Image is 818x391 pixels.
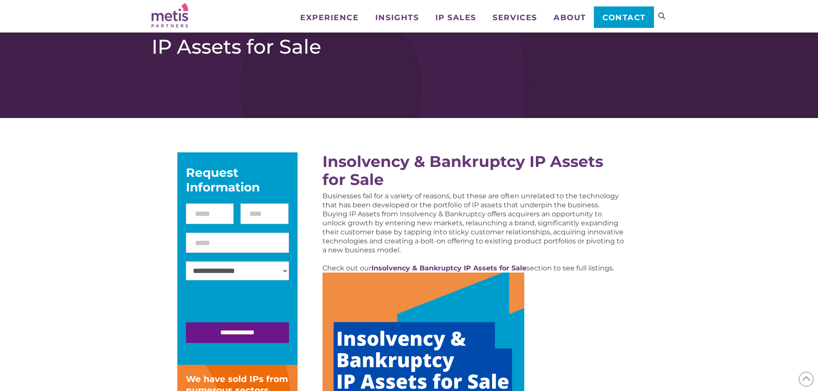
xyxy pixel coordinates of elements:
iframe: reCAPTCHA [186,289,316,322]
div: Request Information [186,165,289,194]
img: Metis Partners [152,3,188,27]
a: Insolvency & Bankruptcy IP Assets for Sale [322,152,603,189]
a: Contact [594,6,654,28]
span: Back to Top [799,372,814,387]
a: Insolvency & Bankruptcy IP Assets for Sale [371,264,526,272]
h1: IP Assets for Sale [152,35,667,59]
span: Contact [602,14,646,21]
span: Experience [300,14,359,21]
span: IP Sales [435,14,476,21]
p: Check out our section to see full listings. [322,264,624,273]
p: Businesses fail for a variety of reasons, but these are often unrelated to the technology that ha... [322,191,624,255]
span: Services [493,14,537,21]
span: Insights [375,14,419,21]
span: About [553,14,586,21]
